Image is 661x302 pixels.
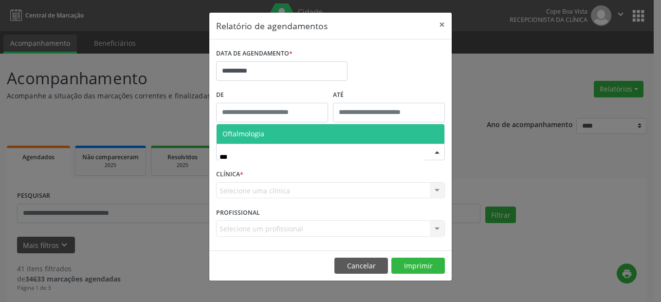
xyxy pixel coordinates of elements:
[216,46,293,61] label: DATA DE AGENDAMENTO
[216,19,328,32] h5: Relatório de agendamentos
[432,13,452,37] button: Close
[334,258,388,274] button: Cancelar
[391,258,445,274] button: Imprimir
[216,88,328,103] label: De
[333,88,445,103] label: ATÉ
[222,129,264,138] span: Oftalmologia
[216,205,260,220] label: PROFISSIONAL
[216,167,243,182] label: CLÍNICA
